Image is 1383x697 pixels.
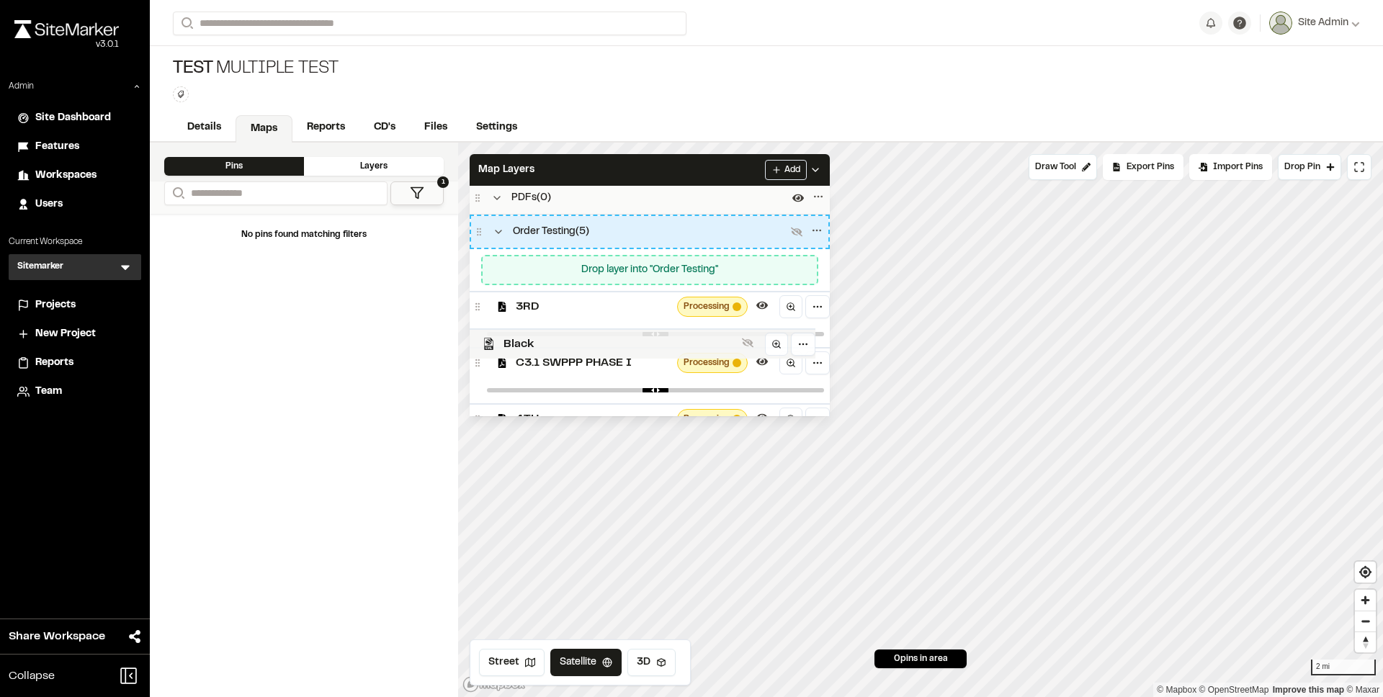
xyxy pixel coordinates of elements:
[17,384,133,400] a: Team
[241,231,367,238] span: No pins found matching filters
[164,157,304,176] div: Pins
[513,224,589,240] span: Order Testing ( 5 )
[481,347,830,403] div: C3.1 SWPPP PHASE IProcessing
[35,197,63,212] span: Users
[173,114,236,141] a: Details
[1355,611,1376,631] button: Zoom out
[765,160,807,180] button: Add
[173,12,199,35] button: Search
[488,262,811,278] div: Drop layer into "Order Testing"
[470,182,830,214] div: PDFs(0)
[236,115,292,143] a: Maps
[684,300,730,313] span: Processing
[481,403,830,459] div: 4THProcessing
[1035,161,1076,174] span: Draw Tool
[1346,685,1379,695] a: Maxar
[1103,154,1183,180] div: No pins available to export
[1355,632,1376,652] span: Reset bearing to north
[35,168,97,184] span: Workspaces
[739,334,756,351] button: Show layer
[483,338,495,350] img: kml_black_icon64.png
[1311,660,1376,675] div: 2 mi
[173,58,339,81] div: Multiple Test
[35,297,76,313] span: Projects
[437,176,449,188] span: 1
[1199,685,1269,695] a: OpenStreetMap
[684,356,730,369] span: Processing
[516,354,671,372] span: C3.1 SWPPP PHASE I
[1298,15,1348,31] span: Site Admin
[359,114,410,141] a: CD's
[35,384,62,400] span: Team
[677,297,748,317] div: Map layer tileset processing
[1355,590,1376,611] button: Zoom in
[35,139,79,155] span: Features
[1157,685,1196,695] a: Mapbox
[17,326,133,342] a: New Project
[1355,562,1376,583] button: Find my location
[17,168,133,184] a: Workspaces
[17,110,133,126] a: Site Dashboard
[1355,611,1376,631] span: Zoom out
[9,628,105,645] span: Share Workspace
[550,649,622,676] button: Satellite
[173,58,213,81] span: Test
[894,652,948,665] span: 0 pins in area
[9,667,55,685] span: Collapse
[1273,685,1344,695] a: Map feedback
[17,355,133,371] a: Reports
[677,353,748,373] div: Map layer tileset processing
[462,114,532,141] a: Settings
[1284,161,1320,174] span: Drop Pin
[478,162,534,178] span: Map Layers
[17,197,133,212] a: Users
[9,80,34,93] p: Admin
[733,415,741,423] span: Map layer tileset processing
[1269,12,1292,35] img: User
[753,409,771,426] button: Hide layer
[467,328,815,359] div: Black
[390,181,444,205] button: 1
[733,302,741,311] span: Map layer tileset processing
[1189,154,1272,180] div: Import Pins into your project
[458,143,1383,697] canvas: Map
[481,291,830,347] div: 3RDProcessing
[1029,154,1097,180] button: Draw Tool
[765,333,788,356] a: Zoom to layer
[503,336,736,353] span: Black
[173,86,189,102] button: Edit Tags
[1278,154,1341,180] button: Drop Pin
[733,359,741,367] span: Map layer tileset processing
[17,139,133,155] a: Features
[410,114,462,141] a: Files
[1355,631,1376,652] button: Reset bearing to north
[17,260,63,274] h3: Sitemarker
[779,351,802,374] a: Zoom to layer
[462,676,526,693] a: Mapbox logo
[1269,12,1360,35] button: Site Admin
[17,297,133,313] a: Projects
[292,114,359,141] a: Reports
[479,649,545,676] button: Street
[304,157,444,176] div: Layers
[684,413,730,426] span: Processing
[9,235,141,248] p: Current Workspace
[779,295,802,318] a: Zoom to layer
[516,298,671,315] span: 3RD
[779,408,802,431] a: Zoom to layer
[471,216,828,248] div: Order Testing(5)
[35,326,96,342] span: New Project
[35,110,111,126] span: Site Dashboard
[1127,161,1174,174] span: Export Pins
[14,20,119,38] img: rebrand.png
[516,410,671,428] span: 4TH
[1213,161,1263,174] span: Import Pins
[627,649,676,676] button: 3D
[511,190,551,206] span: PDFs ( 0 )
[164,181,190,205] button: Search
[35,355,73,371] span: Reports
[677,409,748,429] div: Map layer tileset processing
[753,353,771,370] button: Hide layer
